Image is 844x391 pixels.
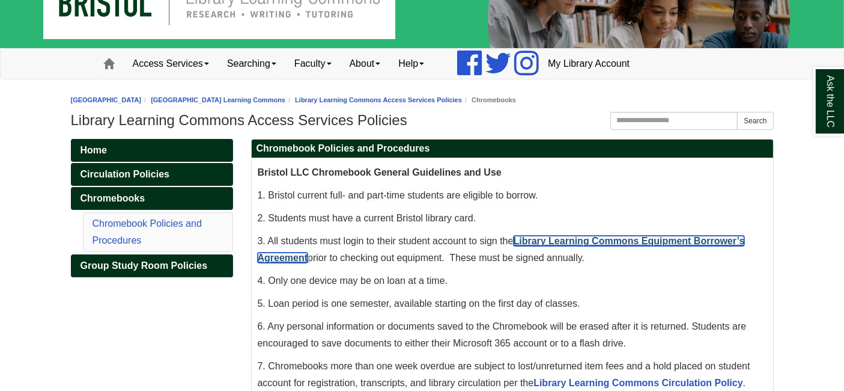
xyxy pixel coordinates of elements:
span: 1. Bristol current full- and part-time students are eligible to borrow. [258,190,538,200]
h1: Library Learning Commons Access Services Policies [71,112,774,129]
span: Chromebooks [80,193,145,203]
a: Group Study Room Policies [71,254,233,277]
span: 7. Chromebooks more than one week overdue are subject to lost/unreturned item fees and a hold pla... [258,361,750,388]
a: Help [389,49,433,79]
li: Chromebooks [462,94,516,106]
a: [GEOGRAPHIC_DATA] [71,96,142,103]
span: 2. Students must have a current Bristol library card. [258,213,476,223]
a: Chromebooks [71,187,233,210]
span: Home [80,145,107,155]
a: Home [71,139,233,162]
span: Bristol LLC Chromebook General Guidelines and Use [258,167,502,177]
a: My Library Account [539,49,639,79]
h2: Chromebook Policies and Procedures [252,140,773,158]
a: Library Learning Commons Access Services Policies [295,96,462,103]
a: Searching [218,49,285,79]
a: Library Learning Commons Equipment Borrower’s Agreement [258,236,745,263]
span: 6. Any personal information or documents saved to the Chromebook will be erased after it is retur... [258,321,747,348]
nav: breadcrumb [71,94,774,106]
a: Library Learning Commons Circulation Policy [533,378,743,388]
a: Circulation Policies [71,163,233,186]
span: Circulation Policies [80,169,169,179]
a: Faculty [285,49,341,79]
a: Chromebook Policies and Procedures [93,218,202,245]
button: Search [737,112,773,130]
span: 4. Only one device may be on loan at a time. [258,276,448,286]
span: 3. All students must login to their student account to sign the prior to checking out equipment. ... [258,236,745,263]
a: Access Services [124,49,218,79]
a: [GEOGRAPHIC_DATA] Learning Commons [151,96,285,103]
div: Guide Pages [71,139,233,277]
span: Group Study Room Policies [80,260,208,271]
a: About [341,49,390,79]
span: 5. Loan period is one semester, available starting on the first day of classes. [258,298,580,309]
